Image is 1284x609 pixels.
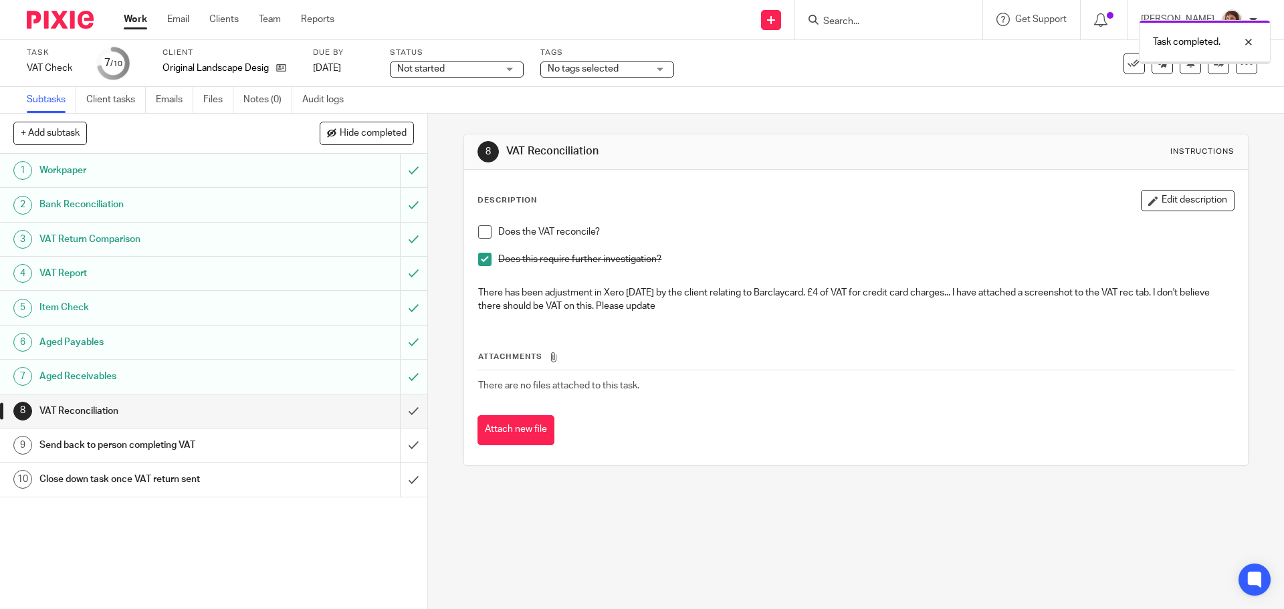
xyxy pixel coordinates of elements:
a: Audit logs [302,87,354,113]
div: 5 [13,299,32,318]
span: Attachments [478,353,542,360]
h1: Item Check [39,297,271,318]
button: Hide completed [320,122,414,144]
a: Client tasks [86,87,146,113]
a: Work [124,13,147,26]
button: + Add subtask [13,122,87,144]
div: 6 [13,333,32,352]
a: Emails [156,87,193,113]
h1: VAT Report [39,263,271,283]
a: Email [167,13,189,26]
span: Not started [397,64,445,74]
div: 7 [13,367,32,386]
button: Edit description [1141,190,1235,211]
h1: VAT Reconciliation [39,401,271,421]
div: 4 [13,264,32,283]
a: Files [203,87,233,113]
p: Does this require further investigation? [498,253,1233,266]
div: VAT Check [27,62,80,75]
label: Tags [540,47,674,58]
div: Instructions [1170,146,1235,157]
h1: VAT Return Comparison [39,229,271,249]
div: 10 [13,470,32,489]
img: Pixie [27,11,94,29]
a: Team [259,13,281,26]
label: Due by [313,47,373,58]
h1: Send back to person completing VAT [39,435,271,455]
p: Original Landscape Design [163,62,270,75]
h1: VAT Reconciliation [506,144,885,158]
a: Reports [301,13,334,26]
h1: Bank Reconciliation [39,195,271,215]
label: Task [27,47,80,58]
h1: Aged Receivables [39,366,271,386]
div: 3 [13,230,32,249]
p: Does the VAT reconcile? [498,225,1233,239]
a: Notes (0) [243,87,292,113]
h1: Aged Payables [39,332,271,352]
small: /10 [110,60,122,68]
h1: Close down task once VAT return sent [39,469,271,489]
p: Task completed. [1153,35,1220,49]
div: 9 [13,436,32,455]
div: 2 [13,196,32,215]
span: No tags selected [548,64,619,74]
div: 8 [477,141,499,162]
span: Hide completed [340,128,407,139]
span: [DATE] [313,64,341,73]
label: Client [163,47,296,58]
div: 8 [13,402,32,420]
button: Attach new file [477,415,554,445]
div: 7 [104,55,122,71]
a: Subtasks [27,87,76,113]
p: Description [477,195,537,206]
a: Clients [209,13,239,26]
img: Pixie%204.jpg [1221,9,1243,31]
div: 1 [13,161,32,180]
span: There are no files attached to this task. [478,381,639,390]
h1: Workpaper [39,160,271,180]
p: There has been adjustment in Xero [DATE] by the client relating to Barclaycard. £4 of VAT for cre... [478,286,1233,314]
label: Status [390,47,524,58]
